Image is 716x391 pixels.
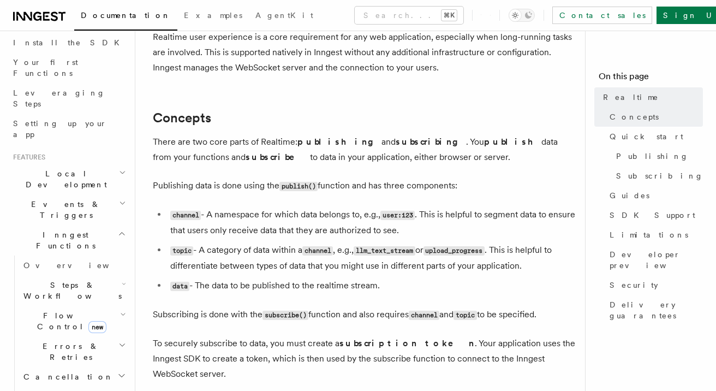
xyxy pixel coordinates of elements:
a: Setting up your app [9,114,128,144]
a: Publishing [612,146,703,166]
span: AgentKit [255,11,313,20]
li: - A namespace for which data belongs to, e.g., . This is helpful to segment data to ensure that u... [167,207,576,238]
code: user:123 [380,211,415,220]
span: Setting up your app [13,119,107,139]
span: Developer preview [610,249,703,271]
code: topic [454,311,476,320]
code: channel [302,246,333,256]
strong: subscribing [396,137,466,147]
span: Events & Triggers [9,199,119,221]
span: Cancellation [19,371,114,382]
a: Limitations [605,225,703,245]
button: Flow Controlnew [19,306,128,336]
kbd: ⌘K [441,10,457,21]
button: Events & Triggers [9,194,128,225]
p: There are two core parts of Realtime: and . You data from your functions and to data in your appl... [153,134,576,165]
span: Publishing [616,151,689,162]
span: Concepts [610,111,659,122]
code: topic [170,246,193,256]
a: Security [605,275,703,295]
span: Delivery guarantees [610,299,703,321]
code: subscribe() [262,311,308,320]
code: channel [170,211,201,220]
a: Concepts [153,110,211,126]
a: Quick start [605,127,703,146]
h4: On this page [599,70,703,87]
a: AgentKit [249,3,320,29]
span: SDK Support [610,210,695,221]
p: Realtime user experience is a core requirement for any web application, especially when long-runn... [153,29,576,75]
a: SDK Support [605,205,703,225]
p: Subscribing is done with the function and also requires and to be specified. [153,307,576,323]
p: Publishing data is done using the function and has three components: [153,178,576,194]
span: Documentation [81,11,171,20]
span: Features [9,153,45,162]
button: Steps & Workflows [19,275,128,306]
a: Concepts [605,107,703,127]
span: Local Development [9,168,119,190]
a: Developer preview [605,245,703,275]
a: Overview [19,256,128,275]
span: Flow Control [19,310,120,332]
code: publish() [279,182,318,191]
a: Realtime [599,87,703,107]
code: channel [409,311,439,320]
button: Search...⌘K [355,7,463,24]
a: Contact sales [552,7,652,24]
button: Errors & Retries [19,336,128,367]
a: Install the SDK [9,33,128,52]
span: Leveraging Steps [13,88,105,108]
button: Local Development [9,164,128,194]
a: Leveraging Steps [9,83,128,114]
span: Inngest Functions [9,229,118,251]
strong: subscription token [339,338,475,348]
button: Toggle dark mode [509,9,535,22]
a: Subscribing [612,166,703,186]
a: Guides [605,186,703,205]
span: Overview [23,261,136,270]
span: Limitations [610,229,688,240]
a: Your first Functions [9,52,128,83]
strong: publish [484,137,541,147]
span: Install the SDK [13,38,126,47]
span: Quick start [610,131,683,142]
a: Documentation [74,3,177,31]
code: upload_progress [423,246,485,256]
button: Cancellation [19,367,128,387]
code: llm_text_stream [354,246,415,256]
a: Examples [177,3,249,29]
strong: subscribe [246,152,310,162]
span: Examples [184,11,242,20]
code: data [170,282,189,291]
span: Security [610,280,658,291]
a: Delivery guarantees [605,295,703,325]
span: Your first Functions [13,58,78,78]
span: Realtime [603,92,659,103]
span: Errors & Retries [19,341,118,363]
strong: publishing [297,137,381,147]
li: - A category of data within a , e.g., or . This is helpful to differentiate between types of data... [167,242,576,274]
span: Guides [610,190,649,201]
span: Steps & Workflows [19,280,122,301]
p: To securely subscribe to data, you must create a . Your application uses the Inngest SDK to creat... [153,336,576,382]
li: - The data to be published to the realtime stream. [167,278,576,294]
span: Subscribing [616,170,703,181]
button: Inngest Functions [9,225,128,256]
span: new [88,321,106,333]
